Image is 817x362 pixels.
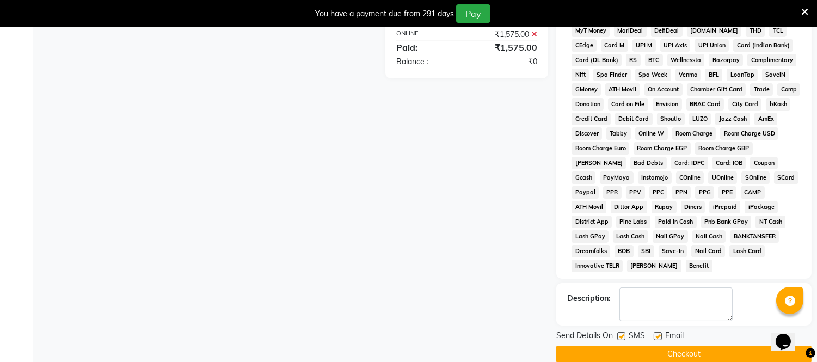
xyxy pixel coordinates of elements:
div: ₹1,575.00 [467,41,546,54]
span: Send Details On [556,330,613,343]
span: Room Charge [672,127,716,140]
span: [DOMAIN_NAME] [687,24,742,37]
span: Credit Card [572,113,611,125]
span: Nail GPay [653,230,688,243]
span: [PERSON_NAME] [572,157,626,169]
button: Pay [456,4,490,23]
span: Spa Finder [593,69,631,81]
div: ONLINE [388,29,467,40]
span: Nail Card [691,245,725,257]
span: Paid in Cash [655,216,697,228]
span: GMoney [572,83,601,96]
span: iPrepaid [709,201,740,213]
span: Razorpay [709,54,743,66]
span: Bad Debts [630,157,667,169]
span: Card on File [608,98,648,111]
span: SaveIN [762,69,789,81]
div: ₹1,575.00 [467,29,546,40]
span: PPV [626,186,645,199]
span: THD [746,24,765,37]
span: BFL [705,69,722,81]
span: Shoutlo [657,113,685,125]
span: AmEx [754,113,777,125]
span: Lash Cash [613,230,648,243]
span: Jazz Cash [715,113,750,125]
span: Innovative TELR [572,260,623,272]
span: Lash Card [729,245,765,257]
span: On Account [644,83,683,96]
span: TCL [769,24,787,37]
span: ATH Movil [572,201,606,213]
span: Card (DL Bank) [572,54,622,66]
span: CEdge [572,39,597,52]
span: Paypal [572,186,599,199]
span: iPackage [745,201,778,213]
span: bKash [766,98,790,111]
span: Chamber Gift Card [687,83,746,96]
span: UPI Axis [660,39,691,52]
span: Room Charge Euro [572,142,629,155]
span: DefiDeal [651,24,683,37]
iframe: chat widget [771,318,806,351]
span: Pine Labs [616,216,650,228]
span: Dreamfolks [572,245,610,257]
span: Card M [601,39,628,52]
span: Dittor App [611,201,647,213]
span: UPI Union [695,39,729,52]
span: MyT Money [572,24,610,37]
span: Card: IOB [712,157,746,169]
span: BOB [615,245,634,257]
div: Paid: [388,41,467,54]
span: Complimentary [747,54,796,66]
span: Nail Cash [692,230,726,243]
span: ATH Movil [605,83,640,96]
span: PPR [603,186,622,199]
span: [PERSON_NAME] [627,260,681,272]
span: COnline [676,171,704,184]
span: Diners [681,201,705,213]
span: LUZO [689,113,711,125]
span: MariDeal [614,24,647,37]
span: District App [572,216,612,228]
div: ₹0 [467,56,546,68]
span: SMS [629,330,645,343]
span: PayMaya [600,171,634,184]
span: Pnb Bank GPay [701,216,752,228]
span: Online W [635,127,668,140]
span: UPI M [632,39,656,52]
span: Room Charge EGP [634,142,691,155]
span: Coupon [750,157,778,169]
span: Trade [750,83,773,96]
span: BANKTANSFER [730,230,779,243]
span: Debit Card [615,113,653,125]
span: CAMP [741,186,765,199]
span: Tabby [606,127,631,140]
span: NT Cash [755,216,785,228]
span: SCard [774,171,798,184]
span: Envision [653,98,682,111]
span: Gcash [572,171,595,184]
span: Card (Indian Bank) [733,39,793,52]
span: Room Charge GBP [695,142,753,155]
span: UOnline [708,171,737,184]
span: Card: IDFC [671,157,708,169]
span: Wellnessta [667,54,705,66]
span: PPN [672,186,691,199]
span: Instamojo [638,171,672,184]
span: Save-In [659,245,687,257]
span: BRAC Card [686,98,724,111]
span: Discover [572,127,602,140]
span: Donation [572,98,604,111]
span: Venmo [675,69,701,81]
span: Rupay [652,201,677,213]
div: Description: [567,293,611,304]
span: BTC [645,54,663,66]
span: PPC [649,186,668,199]
div: Balance : [388,56,467,68]
span: Lash GPay [572,230,609,243]
span: Nift [572,69,589,81]
span: SOnline [741,171,770,184]
span: SBI [638,245,654,257]
span: PPG [695,186,714,199]
span: City Card [728,98,761,111]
